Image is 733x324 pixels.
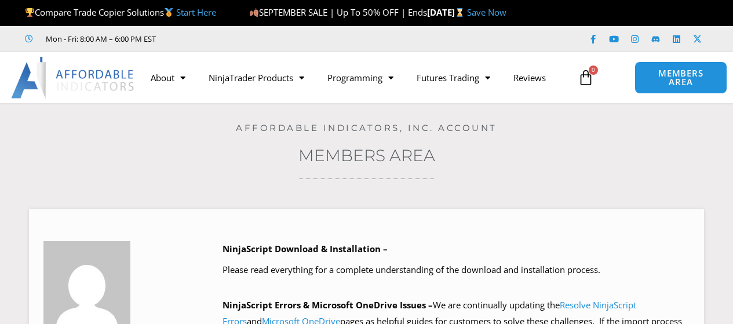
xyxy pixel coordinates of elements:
[647,69,714,86] span: MEMBERS AREA
[405,64,502,91] a: Futures Trading
[25,8,34,17] img: 🏆
[139,64,572,91] nav: Menu
[197,64,316,91] a: NinjaTrader Products
[298,145,435,165] a: Members Area
[139,64,197,91] a: About
[43,32,156,46] span: Mon - Fri: 8:00 AM – 6:00 PM EST
[11,57,136,99] img: LogoAI | Affordable Indicators – NinjaTrader
[589,65,598,75] span: 0
[176,6,216,18] a: Start Here
[25,6,216,18] span: Compare Trade Copier Solutions
[249,6,427,18] span: SEPTEMBER SALE | Up To 50% OFF | Ends
[223,262,690,278] p: Please read everything for a complete understanding of the download and installation process.
[427,6,467,18] strong: [DATE]
[250,8,258,17] img: 🍂
[316,64,405,91] a: Programming
[455,8,464,17] img: ⌛
[223,243,388,254] b: NinjaScript Download & Installation –
[236,122,497,133] a: Affordable Indicators, Inc. Account
[467,6,506,18] a: Save Now
[634,61,727,94] a: MEMBERS AREA
[560,61,611,94] a: 0
[165,8,173,17] img: 🥇
[223,299,433,311] b: NinjaScript Errors & Microsoft OneDrive Issues –
[502,64,557,91] a: Reviews
[172,33,346,45] iframe: Customer reviews powered by Trustpilot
